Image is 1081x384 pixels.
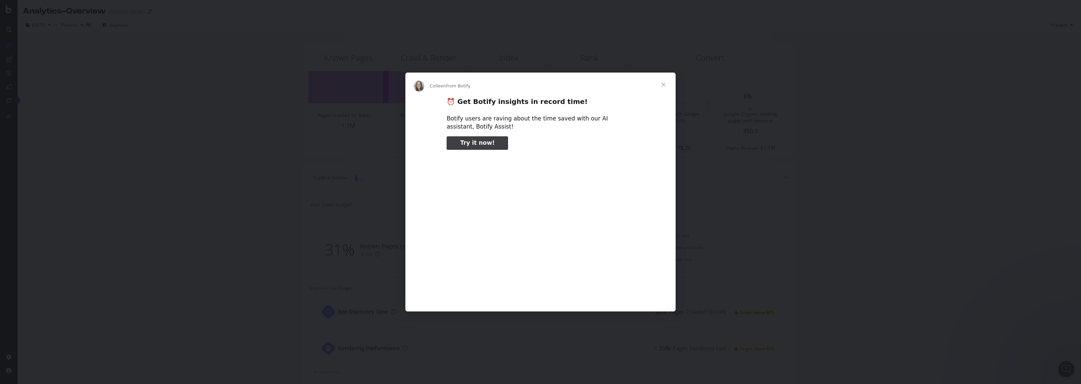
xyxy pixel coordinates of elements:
img: Profile image for Colleen [413,81,424,91]
span: Try it now! [460,139,495,146]
h2: ⏰ Get Botify insights in record time! [447,97,634,110]
span: Close [651,73,676,97]
video: Play video [400,156,681,296]
span: from Botify [446,83,471,88]
a: Try it now! [447,136,508,150]
div: Botify users are raving about the time saved with our AI assistant, Botify Assist! [447,115,634,131]
span: Colleen [430,83,446,88]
